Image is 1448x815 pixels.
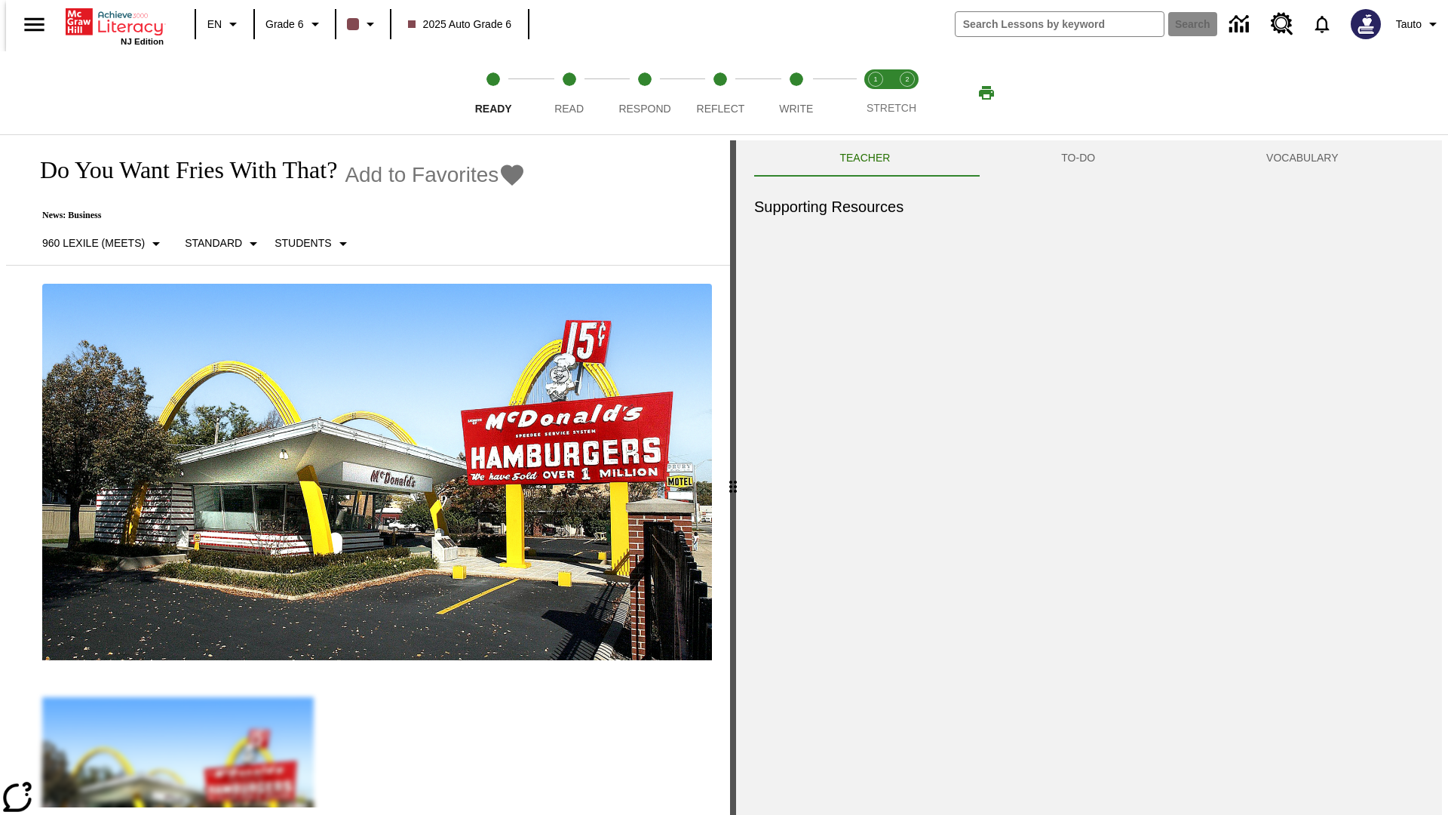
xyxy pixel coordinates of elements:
button: Select Student [268,230,357,257]
span: Grade 6 [265,17,304,32]
span: STRETCH [867,102,916,114]
button: Class color is dark brown. Change class color [341,11,385,38]
div: activity [736,140,1442,815]
span: Respond [618,103,670,115]
button: Add to Favorites - Do You Want Fries With That? [345,161,526,188]
h6: Supporting Resources [754,195,1424,219]
button: VOCABULARY [1181,140,1424,177]
p: Students [275,235,331,251]
span: Ready [475,103,512,115]
span: NJ Edition [121,37,164,46]
button: Respond step 3 of 5 [601,51,689,134]
span: Reflect [697,103,745,115]
button: Read step 2 of 5 [525,51,612,134]
button: Select Lexile, 960 Lexile (Meets) [36,230,171,257]
button: Reflect step 4 of 5 [676,51,764,134]
button: Print [962,79,1011,106]
span: 2025 Auto Grade 6 [408,17,512,32]
a: Data Center [1220,4,1262,45]
button: Stretch Read step 1 of 2 [854,51,897,134]
div: Press Enter or Spacebar and then press right and left arrow keys to move the slider [730,140,736,815]
button: Open side menu [12,2,57,47]
h1: Do You Want Fries With That? [24,156,337,184]
p: 960 Lexile (Meets) [42,235,145,251]
button: TO-DO [976,140,1181,177]
span: Write [779,103,813,115]
img: Avatar [1351,9,1381,39]
p: News: Business [24,210,526,221]
button: Select a new avatar [1342,5,1390,44]
button: Profile/Settings [1390,11,1448,38]
img: One of the first McDonald's stores, with the iconic red sign and golden arches. [42,284,712,661]
input: search field [956,12,1164,36]
button: Stretch Respond step 2 of 2 [885,51,929,134]
button: Language: EN, Select a language [201,11,249,38]
span: EN [207,17,222,32]
div: Instructional Panel Tabs [754,140,1424,177]
span: Tauto [1396,17,1422,32]
a: Notifications [1302,5,1342,44]
div: Home [66,5,164,46]
button: Grade: Grade 6, Select a grade [259,11,330,38]
span: Add to Favorites [345,163,499,187]
span: Read [554,103,584,115]
text: 2 [905,75,909,83]
button: Scaffolds, Standard [179,230,268,257]
div: reading [6,140,730,807]
button: Write step 5 of 5 [753,51,840,134]
text: 1 [873,75,877,83]
a: Resource Center, Will open in new tab [1262,4,1302,45]
button: Ready step 1 of 5 [449,51,537,134]
button: Teacher [754,140,976,177]
p: Standard [185,235,242,251]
